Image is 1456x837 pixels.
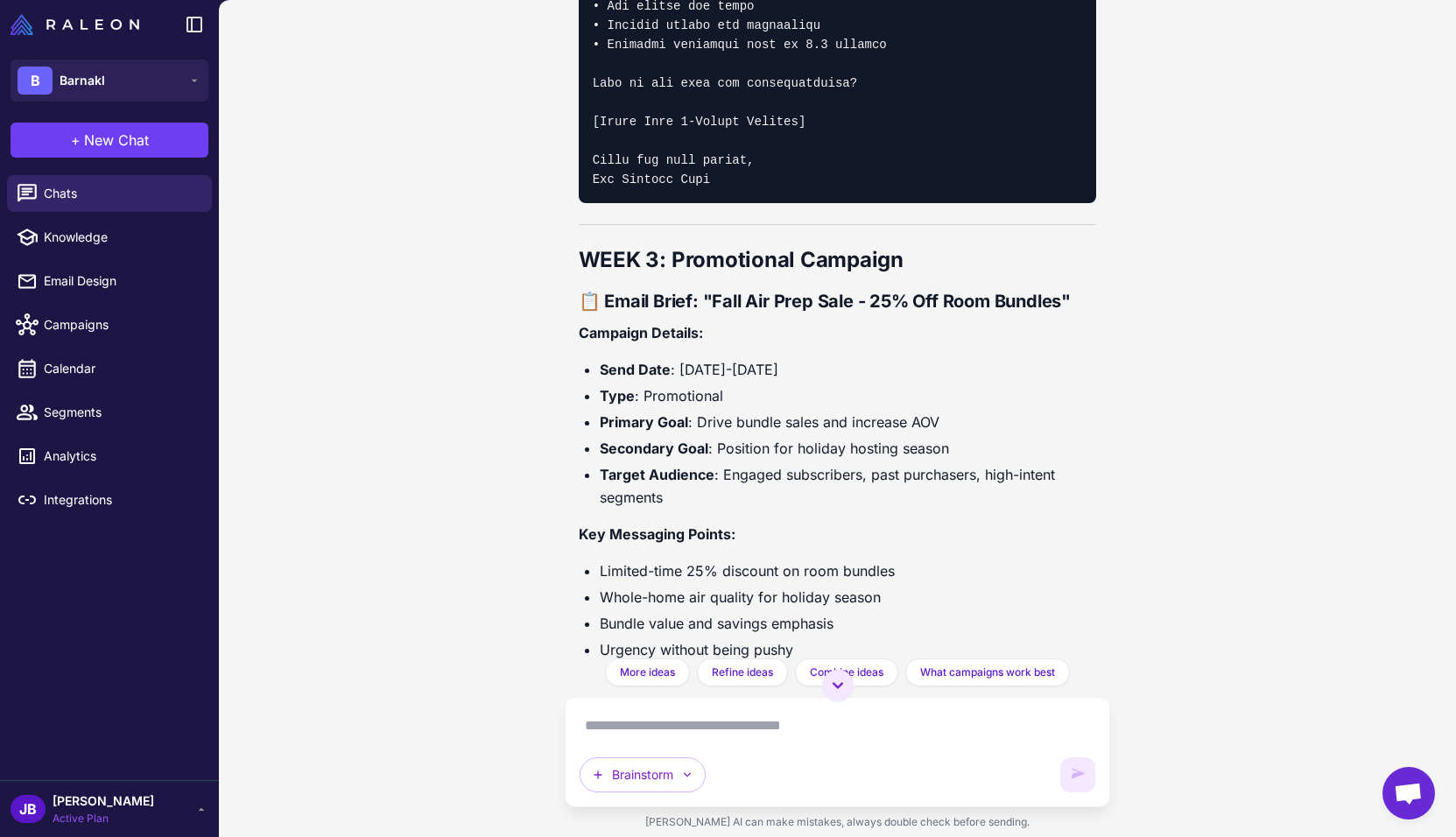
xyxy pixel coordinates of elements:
[11,60,208,102] button: BBarnakl
[600,559,1097,582] li: Limited-time 25% discount on room bundles
[600,411,1097,433] li: : Drive bundle sales and increase AOV
[44,490,198,510] span: Integrations
[7,394,212,431] a: Segments
[600,586,1097,608] li: Whole-home air quality for holiday season
[565,807,1111,837] div: [PERSON_NAME] AI can make mistakes, always double check before sending.
[905,658,1070,686] button: What campaigns work best
[600,466,714,483] strong: Target Audience
[11,14,146,35] a: Raleon Logo
[11,795,46,823] div: JB
[920,665,1055,680] span: What campaigns work best
[7,482,212,518] a: Integrations
[71,130,81,151] span: +
[605,658,690,686] button: More ideas
[44,359,198,378] span: Calendar
[7,219,212,256] a: Knowledge
[84,130,149,151] span: New Chat
[11,123,208,158] button: +New Chat
[7,306,212,343] a: Campaigns
[11,14,139,35] img: Raleon Logo
[600,413,688,431] strong: Primary Goal
[44,403,198,422] span: Segments
[579,525,735,543] strong: Key Messaging Points:
[44,184,198,203] span: Chats
[600,463,1097,509] li: : Engaged subscribers, past purchasers, high-intent segments
[600,612,1097,635] li: Bundle value and savings emphasis
[44,315,198,334] span: Campaigns
[579,291,1071,312] strong: 📋 Email Brief: "Fall Air Prep Sale - 25% Off Room Bundles"
[44,447,198,466] span: Analytics
[7,263,212,299] a: Email Design
[7,350,212,387] a: Calendar
[7,175,212,212] a: Chats
[620,665,675,680] span: More ideas
[712,665,773,680] span: Refine ideas
[60,71,105,90] span: Barnakl
[18,67,53,95] div: B
[53,791,154,811] span: [PERSON_NAME]
[810,665,883,680] span: Combine ideas
[44,271,198,291] span: Email Design
[580,757,706,792] button: Brainstorm
[579,247,904,272] strong: WEEK 3: Promotional Campaign
[600,387,635,404] strong: Type
[53,811,154,826] span: Active Plan
[697,658,788,686] button: Refine ideas
[600,384,1097,407] li: : Promotional
[1382,767,1435,819] div: Open chat
[600,638,1097,661] li: Urgency without being pushy
[600,361,671,378] strong: Send Date
[600,437,1097,460] li: : Position for holiday hosting season
[795,658,898,686] button: Combine ideas
[44,228,198,247] span: Knowledge
[7,438,212,475] a: Analytics
[600,358,1097,381] li: : [DATE]-[DATE]
[600,440,708,457] strong: Secondary Goal
[579,324,703,341] strong: Campaign Details:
